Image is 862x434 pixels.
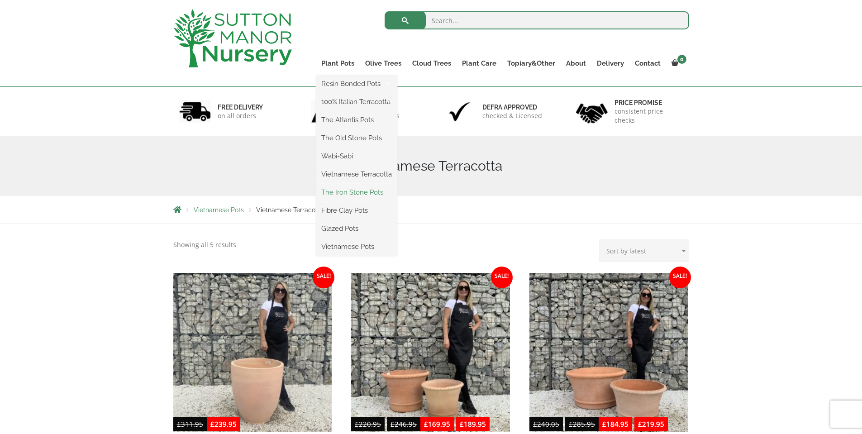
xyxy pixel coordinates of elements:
[311,100,343,123] img: 2.jpg
[420,419,490,432] ins: -
[424,420,450,429] bdi: 169.95
[179,100,211,123] img: 1.jpg
[391,420,395,429] span: £
[355,420,359,429] span: £
[218,111,263,120] p: on all orders
[173,158,689,174] h1: Vietnamese Terracotta
[194,206,244,214] a: Vietnamese Pots
[316,222,397,235] a: Glazed Pots
[316,186,397,199] a: The Iron Stone Pots
[482,103,542,111] h6: Defra approved
[638,420,642,429] span: £
[460,420,464,429] span: £
[351,273,510,432] img: The Thai Binh Vietnamese Terracotta Plant Pots (Cylinder)
[173,273,332,432] img: The Ben Tre Vietnamese Terracotta Plant Pot
[218,103,263,111] h6: FREE DELIVERY
[391,420,417,429] bdi: 246.95
[316,57,360,70] a: Plant Pots
[173,239,236,250] p: Showing all 5 results
[569,420,573,429] span: £
[316,113,397,127] a: The Atlantis Pots
[533,420,537,429] span: £
[316,131,397,145] a: The Old Stone Pots
[316,149,397,163] a: Wabi-Sabi
[177,420,181,429] span: £
[424,420,428,429] span: £
[502,57,561,70] a: Topiary&Other
[385,11,689,29] input: Search...
[316,204,397,217] a: Fibre Clay Pots
[316,95,397,109] a: 100% Italian Terracotta
[576,98,608,125] img: 4.jpg
[173,9,292,67] img: logo
[460,420,486,429] bdi: 189.95
[666,57,689,70] a: 0
[638,420,664,429] bdi: 219.95
[529,419,599,432] del: -
[569,420,595,429] bdi: 285.95
[210,420,214,429] span: £
[599,419,668,432] ins: -
[602,420,629,429] bdi: 184.95
[355,420,381,429] bdi: 220.95
[256,206,324,214] span: Vietnamese Terracotta
[316,167,397,181] a: Vietnamese Terracotta
[177,420,203,429] bdi: 311.95
[316,77,397,91] a: Resin Bonded Pots
[360,57,407,70] a: Olive Trees
[316,240,397,253] a: Vietnamese Pots
[491,267,513,288] span: Sale!
[669,267,691,288] span: Sale!
[591,57,629,70] a: Delivery
[614,107,683,125] p: consistent price checks
[210,420,237,429] bdi: 239.95
[313,267,334,288] span: Sale!
[482,111,542,120] p: checked & Licensed
[614,99,683,107] h6: Price promise
[533,420,559,429] bdi: 240.05
[457,57,502,70] a: Plant Care
[677,55,686,64] span: 0
[602,420,606,429] span: £
[629,57,666,70] a: Contact
[561,57,591,70] a: About
[351,419,420,432] del: -
[444,100,476,123] img: 3.jpg
[529,273,688,432] img: The Thai Binh Vietnamese Terracotta Plant Pots (Shallow)
[173,206,689,213] nav: Breadcrumbs
[599,239,689,262] select: Shop order
[407,57,457,70] a: Cloud Trees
